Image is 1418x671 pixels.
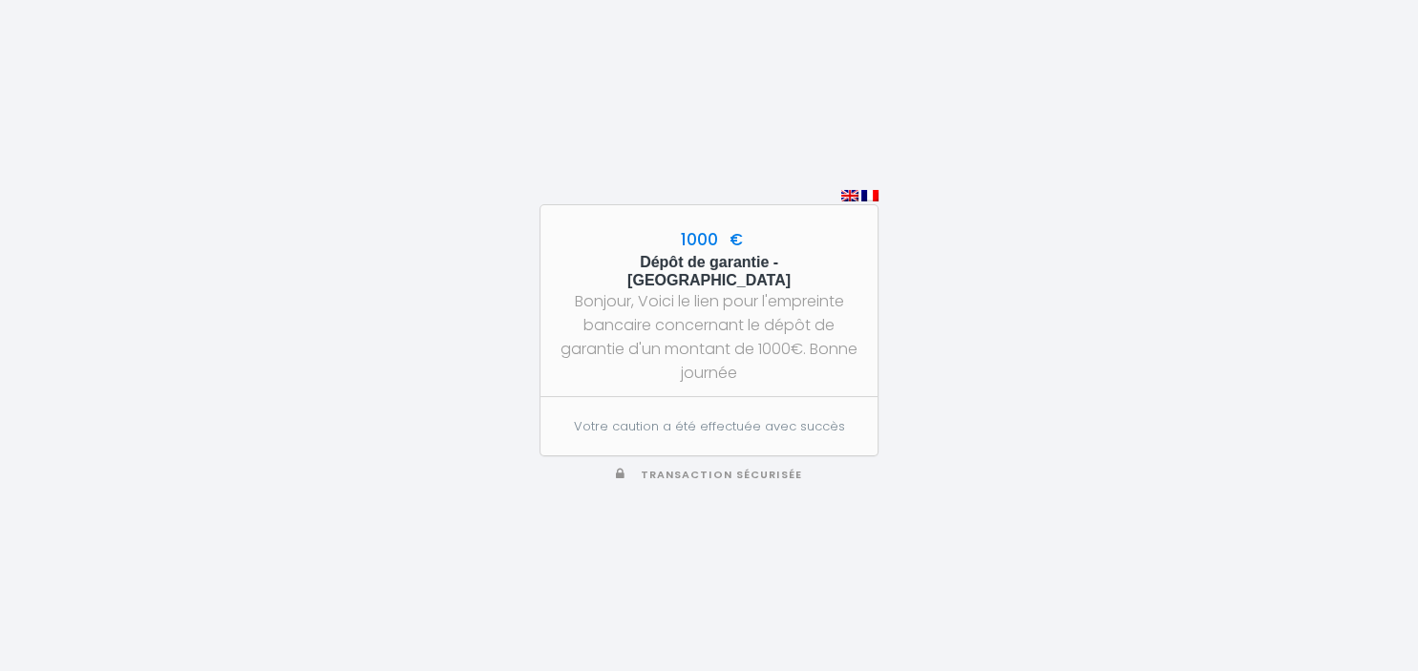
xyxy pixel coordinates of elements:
span: Transaction sécurisée [641,468,802,482]
img: fr.png [861,190,878,201]
p: Votre caution a été effectuée avec succès [561,417,857,436]
img: en.png [841,190,858,201]
h5: Dépôt de garantie - [GEOGRAPHIC_DATA] [558,253,860,289]
span: 1000 € [676,228,743,251]
div: Bonjour, Voici le lien pour l'empreinte bancaire concernant le dépôt de garantie d'un montant de ... [558,289,860,386]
